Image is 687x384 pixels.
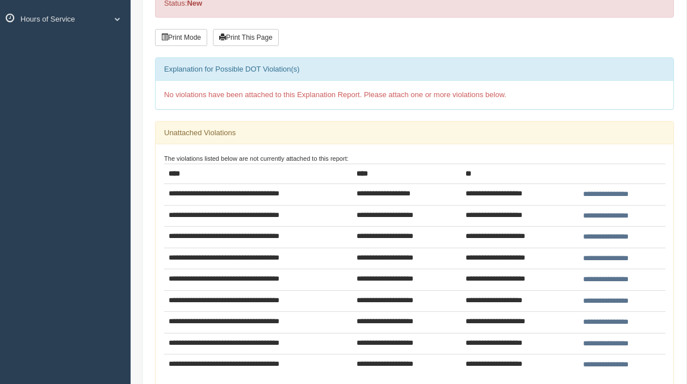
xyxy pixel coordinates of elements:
span: No violations have been attached to this Explanation Report. Please attach one or more violations... [164,90,506,99]
button: Print Mode [155,29,207,46]
button: Print This Page [213,29,279,46]
div: Unattached Violations [156,122,673,144]
div: Explanation for Possible DOT Violation(s) [156,58,673,81]
small: The violations listed below are not currently attached to this report: [164,155,349,162]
